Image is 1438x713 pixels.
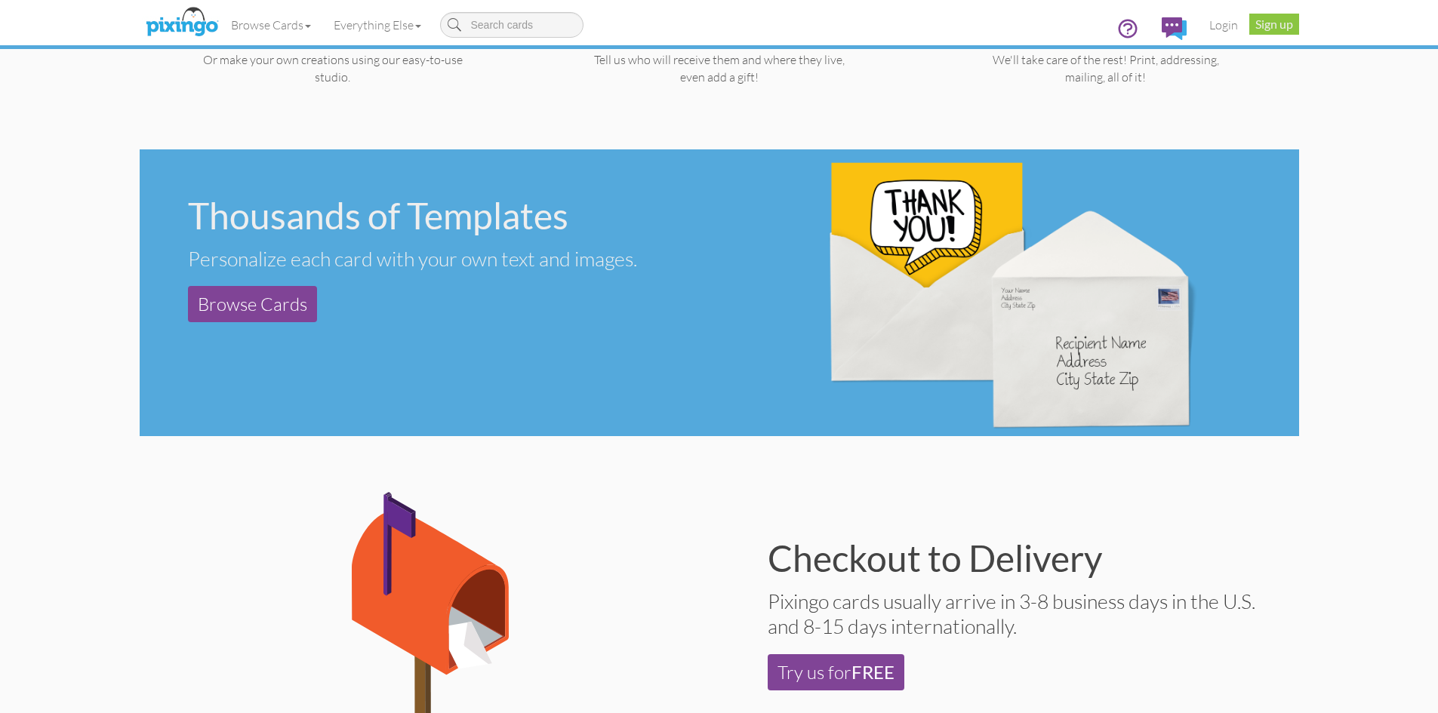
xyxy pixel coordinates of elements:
[188,198,707,234] div: Thousands of Templates
[440,12,584,38] input: Search cards
[1249,14,1299,35] a: Sign up
[768,654,904,690] a: Try us forFREE
[24,39,36,51] img: website_grey.svg
[169,51,497,86] p: Or make your own creations using our easy-to-use studio.
[188,246,707,271] div: Personalize each card with your own text and images.
[150,88,162,100] img: tab_keywords_by_traffic_grey.svg
[39,39,166,51] div: Domain: [DOMAIN_NAME]
[142,4,222,41] img: pixingo logo
[24,24,36,36] img: logo_orange.svg
[42,24,74,36] div: v 4.0.25
[768,540,1287,576] div: Checkout to Delivery
[220,6,322,44] a: Browse Cards
[167,89,254,99] div: Keywords by Traffic
[57,89,135,99] div: Domain Overview
[942,51,1270,86] p: We'll take care of the rest! Print, addressing, mailing, all of it!
[1162,17,1187,40] img: comments.svg
[41,88,53,100] img: tab_domain_overview_orange.svg
[322,6,433,44] a: Everything Else
[851,661,895,683] span: FREE
[814,149,1205,436] img: 1a27003b-c1aa-45d3-b9d3-de47e11577a7.png
[188,286,317,322] a: Browse Cards
[556,51,883,86] p: Tell us who will receive them and where they live, even add a gift!
[1198,6,1249,44] a: Login
[768,589,1287,639] div: Pixingo cards usually arrive in 3-8 business days in the U.S. and 8-15 days internationally.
